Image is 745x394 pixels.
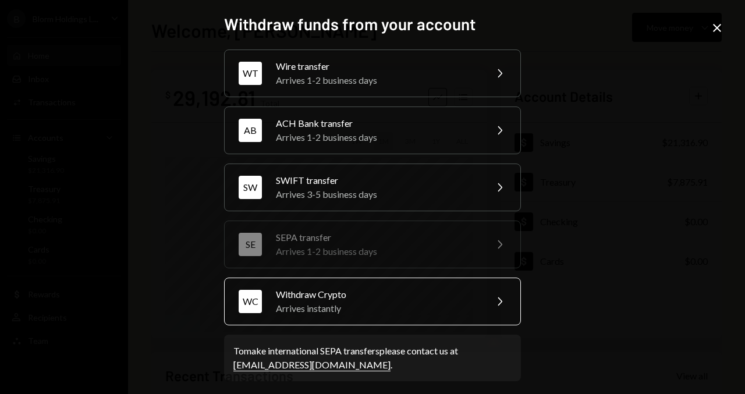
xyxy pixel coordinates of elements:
[224,278,521,325] button: WCWithdraw CryptoArrives instantly
[239,290,262,313] div: WC
[239,176,262,199] div: SW
[276,301,478,315] div: Arrives instantly
[276,59,478,73] div: Wire transfer
[276,173,478,187] div: SWIFT transfer
[224,107,521,154] button: ABACH Bank transferArrives 1-2 business days
[239,119,262,142] div: AB
[224,164,521,211] button: SWSWIFT transferArrives 3-5 business days
[276,116,478,130] div: ACH Bank transfer
[233,359,391,371] a: [EMAIL_ADDRESS][DOMAIN_NAME]
[276,230,478,244] div: SEPA transfer
[239,233,262,256] div: SE
[276,187,478,201] div: Arrives 3-5 business days
[239,62,262,85] div: WT
[276,244,478,258] div: Arrives 1-2 business days
[276,73,478,87] div: Arrives 1-2 business days
[224,49,521,97] button: WTWire transferArrives 1-2 business days
[276,287,478,301] div: Withdraw Crypto
[233,344,512,372] div: To make international SEPA transfers please contact us at .
[224,221,521,268] button: SESEPA transferArrives 1-2 business days
[224,13,521,36] h2: Withdraw funds from your account
[276,130,478,144] div: Arrives 1-2 business days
